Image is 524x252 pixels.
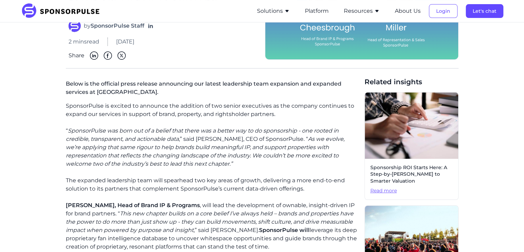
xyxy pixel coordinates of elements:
a: Let's chat [466,8,503,14]
p: “ ,” said [PERSON_NAME], CEO of SponsorPulse. “ [66,127,359,168]
span: Sponsorship ROI Starts Here: A Step-by-[PERSON_NAME] to Smarter Valuation [370,164,453,185]
i: As we evolve, we’re applying that same rigour to help brands build meaningful IP, and support pro... [66,136,345,167]
button: Login [429,4,458,18]
img: Facebook [104,51,112,60]
a: Platform [305,8,329,14]
p: The expanded leadership team will spearhead two key areas of growth, delivering a more end-to-end... [66,176,359,193]
button: Solutions [257,7,290,15]
img: SponsorPulse Staff [69,20,81,32]
img: Twitter [117,51,126,60]
span: Share [69,51,84,60]
button: Let's chat [466,4,503,18]
a: About Us [395,8,421,14]
span: by [84,22,144,30]
p: Below is the official press release announcing our latest leadership team expansion and expanded ... [66,77,359,102]
a: Login [429,8,458,14]
button: Platform [305,7,329,15]
span: [PERSON_NAME], Head of Brand IP & Programs [66,202,200,209]
p: , will lead the development of ownable, insight-driven IP for brand partners. “ ,” said [PERSON_N... [66,201,359,251]
button: Resources [344,7,380,15]
span: SponsorPulse will [259,227,310,233]
button: About Us [395,7,421,15]
i: SponsorPulse was born out of a belief that there was a better way to do sponsorship - one rooted ... [66,127,339,142]
img: SponsorPulse [21,3,105,19]
span: Read more [370,187,453,194]
span: [DATE] [116,38,134,46]
span: Related insights [364,77,459,87]
img: Linkedin [90,51,98,60]
span: 2 mins read [69,38,99,46]
p: SponsorPulse is excited to announce the addition of two senior executives as the company continue... [66,102,359,118]
a: Sponsorship ROI Starts Here: A Step-by-[PERSON_NAME] to Smarter ValuationRead more [364,92,459,200]
img: Getty Images courtesy of Unsplash [365,93,458,159]
strong: SponsorPulse Staff [91,22,144,29]
a: Follow on LinkedIn [147,22,154,29]
i: This new chapter builds on a core belief I’ve always held – brands and properties have the power ... [66,210,353,233]
iframe: Chat Widget [490,219,524,252]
